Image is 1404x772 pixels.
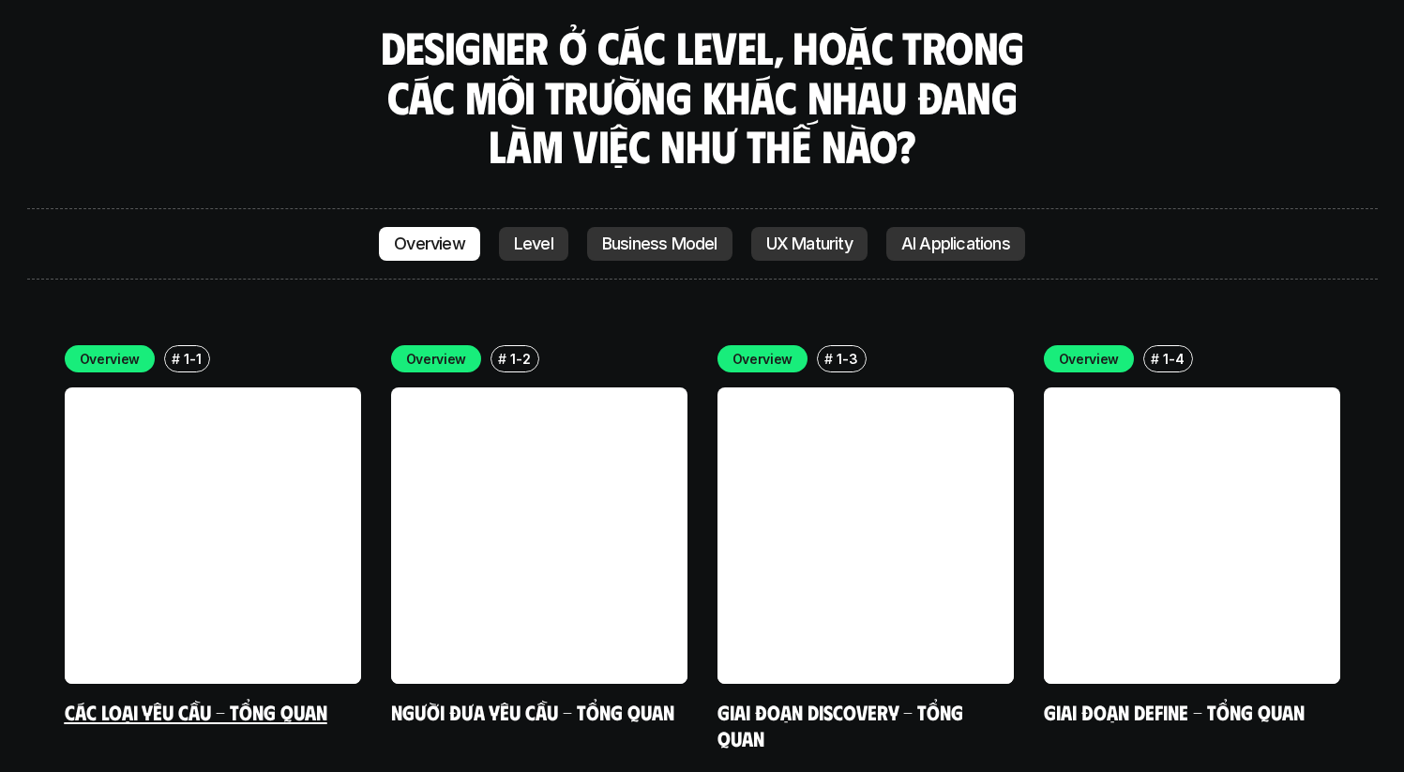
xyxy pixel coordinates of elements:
[732,349,793,369] p: Overview
[886,227,1025,261] a: AI Applications
[65,699,327,724] a: Các loại yêu cầu - Tổng quan
[1163,349,1184,369] p: 1-4
[824,352,833,366] h6: #
[587,227,732,261] a: Business Model
[391,699,674,724] a: Người đưa yêu cầu - Tổng quan
[394,235,465,253] p: Overview
[602,235,717,253] p: Business Model
[172,352,180,366] h6: #
[837,349,857,369] p: 1-3
[1151,352,1159,366] h6: #
[717,699,968,750] a: Giai đoạn Discovery - Tổng quan
[498,352,506,366] h6: #
[510,349,530,369] p: 1-2
[901,235,1010,253] p: AI Applications
[499,227,568,261] a: Level
[751,227,868,261] a: UX Maturity
[80,349,141,369] p: Overview
[406,349,467,369] p: Overview
[184,349,201,369] p: 1-1
[766,235,853,253] p: UX Maturity
[514,235,553,253] p: Level
[374,23,1031,171] h3: Designer ở các level, hoặc trong các môi trường khác nhau đang làm việc như thế nào?
[1044,699,1305,724] a: Giai đoạn Define - Tổng quan
[1059,349,1120,369] p: Overview
[379,227,480,261] a: Overview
